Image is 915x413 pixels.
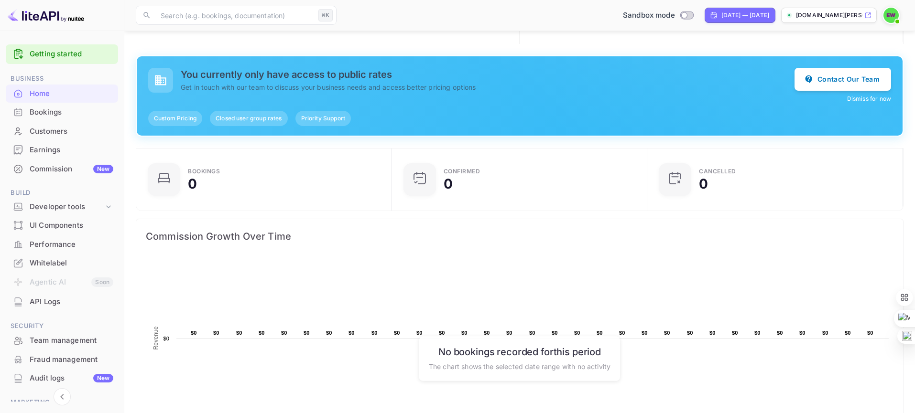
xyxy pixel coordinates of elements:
a: Fraud management [6,350,118,368]
div: Whitelabel [30,258,113,269]
div: Performance [6,235,118,254]
p: The chart shows the selected date range with no activity [429,361,610,371]
a: Audit logsNew [6,369,118,387]
text: $0 [709,330,716,336]
text: $0 [213,330,219,336]
text: $0 [552,330,558,336]
div: Earnings [30,145,113,156]
a: Performance [6,235,118,253]
a: Getting started [30,49,113,60]
div: UI Components [30,220,113,231]
a: UI Components [6,216,118,234]
p: [DOMAIN_NAME][PERSON_NAME] [796,11,862,20]
text: $0 [799,330,806,336]
div: CANCELLED [699,169,736,174]
div: Team management [30,335,113,346]
div: Performance [30,239,113,250]
a: CommissionNew [6,160,118,178]
a: Home [6,85,118,102]
text: Revenue [152,326,159,349]
button: Dismiss for now [847,95,891,103]
div: CommissionNew [6,160,118,179]
div: New [93,374,113,382]
div: API Logs [6,293,118,311]
text: $0 [597,330,603,336]
text: $0 [349,330,355,336]
a: Team management [6,331,118,349]
img: LiteAPI logo [8,8,84,23]
text: $0 [687,330,693,336]
span: Business [6,74,118,84]
text: $0 [529,330,535,336]
text: $0 [259,330,265,336]
text: $0 [754,330,761,336]
span: Priority Support [295,114,351,123]
img: El Wong [883,8,899,23]
div: Bookings [30,107,113,118]
text: $0 [777,330,783,336]
span: Security [6,321,118,331]
text: $0 [506,330,512,336]
text: $0 [163,336,169,341]
div: ⌘K [318,9,333,21]
span: Closed user group rates [210,114,287,123]
span: Sandbox mode [623,10,675,21]
text: $0 [439,330,445,336]
div: New [93,165,113,173]
div: Audit logs [30,373,113,384]
div: Switch to Production mode [619,10,697,21]
text: $0 [416,330,423,336]
text: $0 [461,330,468,336]
text: $0 [822,330,828,336]
text: $0 [236,330,242,336]
text: $0 [326,330,332,336]
div: UI Components [6,216,118,235]
text: $0 [664,330,670,336]
a: Bookings [6,103,118,121]
div: Audit logsNew [6,369,118,388]
div: Home [30,88,113,99]
text: $0 [574,330,580,336]
text: $0 [304,330,310,336]
text: $0 [732,330,738,336]
a: Customers [6,122,118,140]
div: [DATE] — [DATE] [721,11,769,20]
div: Home [6,85,118,103]
text: $0 [281,330,287,336]
div: Developer tools [6,199,118,215]
div: Customers [6,122,118,141]
div: API Logs [30,297,113,307]
div: Whitelabel [6,254,118,273]
text: $0 [484,330,490,336]
div: Team management [6,331,118,350]
div: Bookings [188,169,220,174]
text: $0 [845,330,851,336]
div: Earnings [6,141,118,159]
span: Marketing [6,397,118,408]
span: Custom Pricing [148,114,202,123]
text: $0 [642,330,648,336]
text: $0 [394,330,400,336]
button: Collapse navigation [54,388,71,405]
text: $0 [191,330,197,336]
div: 0 [188,177,197,191]
div: Commission [30,164,113,175]
div: Customers [30,126,113,137]
div: 0 [699,177,708,191]
span: Build [6,188,118,198]
h6: No bookings recorded for this period [429,346,610,358]
text: $0 [619,330,625,336]
a: API Logs [6,293,118,310]
a: Whitelabel [6,254,118,272]
div: 0 [444,177,453,191]
div: Fraud management [30,354,113,365]
div: Bookings [6,103,118,122]
p: Get in touch with our team to discuss your business needs and access better pricing options [181,82,795,92]
div: Fraud management [6,350,118,369]
div: Getting started [6,44,118,64]
button: Contact Our Team [795,68,891,91]
div: Confirmed [444,169,480,174]
text: $0 [867,330,873,336]
input: Search (e.g. bookings, documentation) [155,6,315,25]
span: Commission Growth Over Time [146,229,893,244]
